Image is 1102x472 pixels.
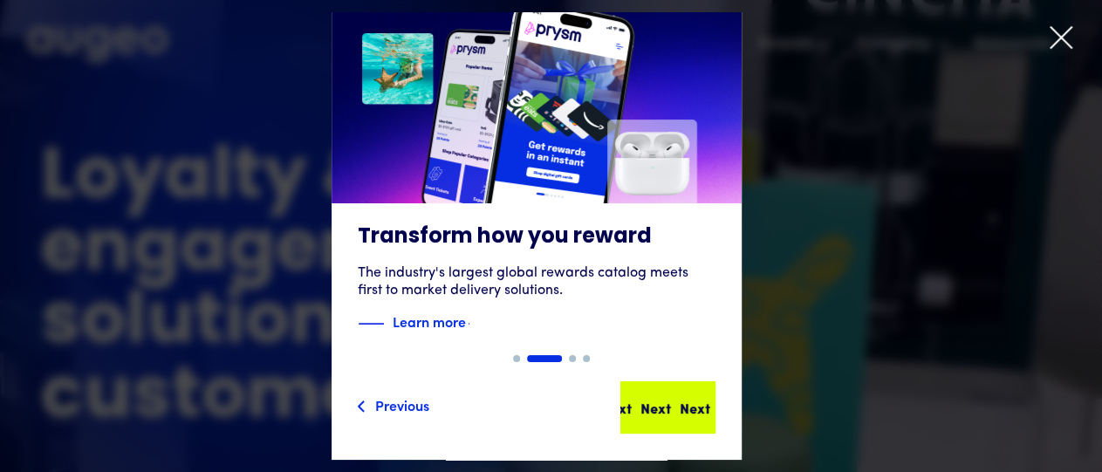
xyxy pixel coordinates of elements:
strong: Learn more [393,311,466,331]
div: The industry's largest global rewards catalog meets first to market delivery solutions. [358,264,715,299]
div: Previous [375,394,429,415]
div: Show slide 1 of 4 [513,355,520,362]
h3: Transform how you reward [358,224,715,250]
div: Next [706,397,736,418]
img: Blue decorative line [358,313,384,334]
a: Transform how you rewardThe industry's largest global rewards catalog meets first to market deliv... [332,12,742,355]
a: NextNextNext [620,381,715,434]
img: Blue text arrow [468,313,494,334]
div: Next [667,397,697,418]
div: Show slide 4 of 4 [583,355,590,362]
div: Show slide 2 of 4 [527,355,562,362]
div: Show slide 3 of 4 [569,355,576,362]
div: Next [627,397,658,418]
